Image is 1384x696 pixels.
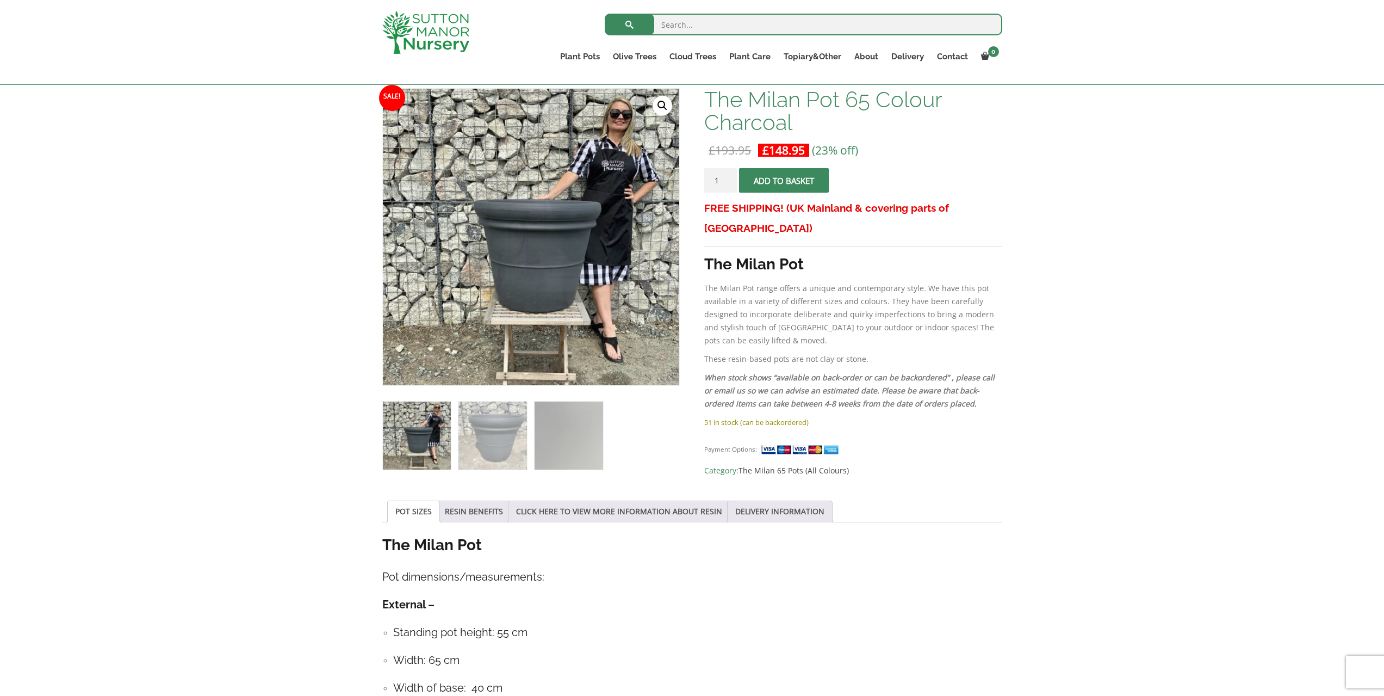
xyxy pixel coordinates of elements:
[382,598,435,611] strong: External –
[393,652,1002,669] h4: Width: 65 cm
[704,464,1002,477] span: Category:
[704,88,1002,134] h1: The Milan Pot 65 Colour Charcoal
[704,168,737,193] input: Product quantity
[709,143,715,158] span: £
[535,402,603,470] img: The Milan Pot 65 Colour Charcoal - Image 3
[704,372,995,409] em: When stock shows “available on back-order or can be backordered” , please call or email us so we ...
[885,49,930,64] a: Delivery
[762,143,805,158] bdi: 148.95
[812,143,858,158] span: (23% off)
[704,416,1002,429] p: 51 in stock (can be backordered)
[704,282,1002,347] p: The Milan Pot range offers a unique and contemporary style. We have this pot available in a varie...
[382,11,469,54] img: logo
[848,49,885,64] a: About
[663,49,723,64] a: Cloud Trees
[445,501,503,522] a: RESIN BENEFITS
[383,402,451,470] img: The Milan Pot 65 Colour Charcoal
[723,49,777,64] a: Plant Care
[739,168,829,193] button: Add to basket
[395,501,432,522] a: POT SIZES
[735,501,824,522] a: DELIVERY INFORMATION
[975,49,1002,64] a: 0
[516,501,722,522] a: CLICK HERE TO VIEW MORE INFORMATION ABOUT RESIN
[709,143,751,158] bdi: 193.95
[738,465,849,476] a: The Milan 65 Pots (All Colours)
[606,49,663,64] a: Olive Trees
[704,353,1002,366] p: These resin-based pots are not clay or stone.
[382,569,1002,586] h4: Pot dimensions/measurements:
[777,49,848,64] a: Topiary&Other
[704,198,1002,238] h3: FREE SHIPPING! (UK Mainland & covering parts of [GEOGRAPHIC_DATA])
[554,49,606,64] a: Plant Pots
[382,536,482,554] strong: The Milan Pot
[653,96,672,115] a: View full-screen image gallery
[762,143,769,158] span: £
[393,624,1002,641] h4: Standing pot height: 55 cm
[761,444,842,455] img: payment supported
[379,85,405,111] span: Sale!
[704,255,804,273] strong: The Milan Pot
[704,445,757,453] small: Payment Options:
[458,402,526,470] img: The Milan Pot 65 Colour Charcoal - Image 2
[605,14,1002,35] input: Search...
[988,46,999,57] span: 0
[930,49,975,64] a: Contact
